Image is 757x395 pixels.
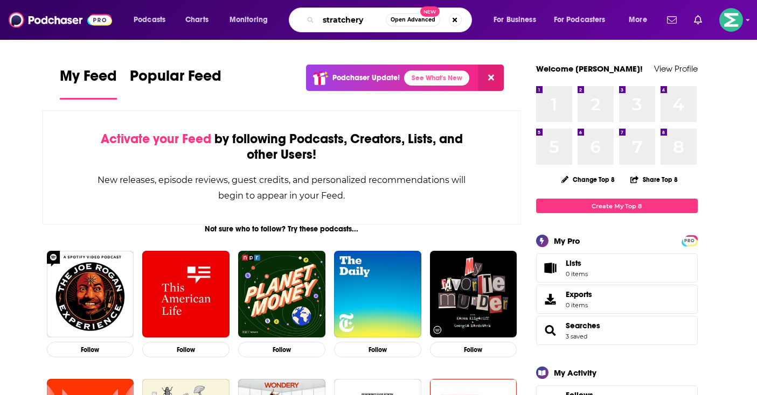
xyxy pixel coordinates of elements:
button: open menu [486,11,550,29]
img: User Profile [719,8,743,32]
a: Lists [536,253,698,283]
button: Follow [238,342,325,357]
a: Popular Feed [130,67,221,100]
img: The Joe Rogan Experience [47,251,134,338]
span: More [629,12,647,27]
button: Follow [142,342,230,357]
button: Follow [430,342,517,357]
img: This American Life [142,251,230,338]
div: My Activity [554,368,596,378]
a: Show notifications dropdown [663,11,681,29]
span: Popular Feed [130,67,221,91]
span: Podcasts [134,12,165,27]
span: For Podcasters [554,12,606,27]
button: open menu [621,11,661,29]
span: Charts [185,12,209,27]
span: Exports [540,292,561,307]
span: Exports [566,290,592,299]
a: Searches [540,323,561,338]
img: My Favorite Murder with Karen Kilgariff and Georgia Hardstark [430,251,517,338]
div: by following Podcasts, Creators, Lists, and other Users! [97,131,467,163]
span: Lists [566,258,588,268]
button: Follow [334,342,421,357]
a: Show notifications dropdown [690,11,706,29]
span: Lists [540,260,561,276]
img: Planet Money [238,251,325,338]
img: Podchaser - Follow, Share and Rate Podcasts [9,10,112,30]
div: My Pro [554,236,580,246]
a: View Profile [654,64,698,74]
button: Show profile menu [719,8,743,32]
a: Exports [536,285,698,314]
div: Search podcasts, credits, & more... [299,8,482,32]
button: open menu [222,11,282,29]
span: For Business [494,12,536,27]
span: Lists [566,258,581,268]
a: 3 saved [566,333,587,340]
a: Welcome [PERSON_NAME]! [536,64,643,74]
button: Open AdvancedNew [386,13,440,26]
a: Searches [566,321,600,330]
span: Logged in as LKassela [719,8,743,32]
span: Open Advanced [391,17,435,23]
a: Charts [178,11,215,29]
span: Monitoring [230,12,268,27]
span: PRO [683,237,696,245]
span: New [420,6,440,17]
p: Podchaser Update! [332,73,400,82]
span: Activate your Feed [101,131,211,147]
span: 0 items [566,301,592,309]
button: Share Top 8 [630,169,678,190]
a: My Feed [60,67,117,100]
span: My Feed [60,67,117,91]
span: Searches [536,316,698,345]
input: Search podcasts, credits, & more... [318,11,386,29]
button: Change Top 8 [555,173,622,186]
a: Create My Top 8 [536,199,698,213]
div: Not sure who to follow? Try these podcasts... [43,224,522,234]
span: 0 items [566,270,588,278]
button: open menu [547,11,621,29]
button: open menu [126,11,179,29]
div: New releases, episode reviews, guest credits, and personalized recommendations will begin to appe... [97,172,467,203]
a: See What's New [404,70,469,86]
button: Follow [47,342,134,357]
a: PRO [683,236,696,244]
img: The Daily [334,251,421,338]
